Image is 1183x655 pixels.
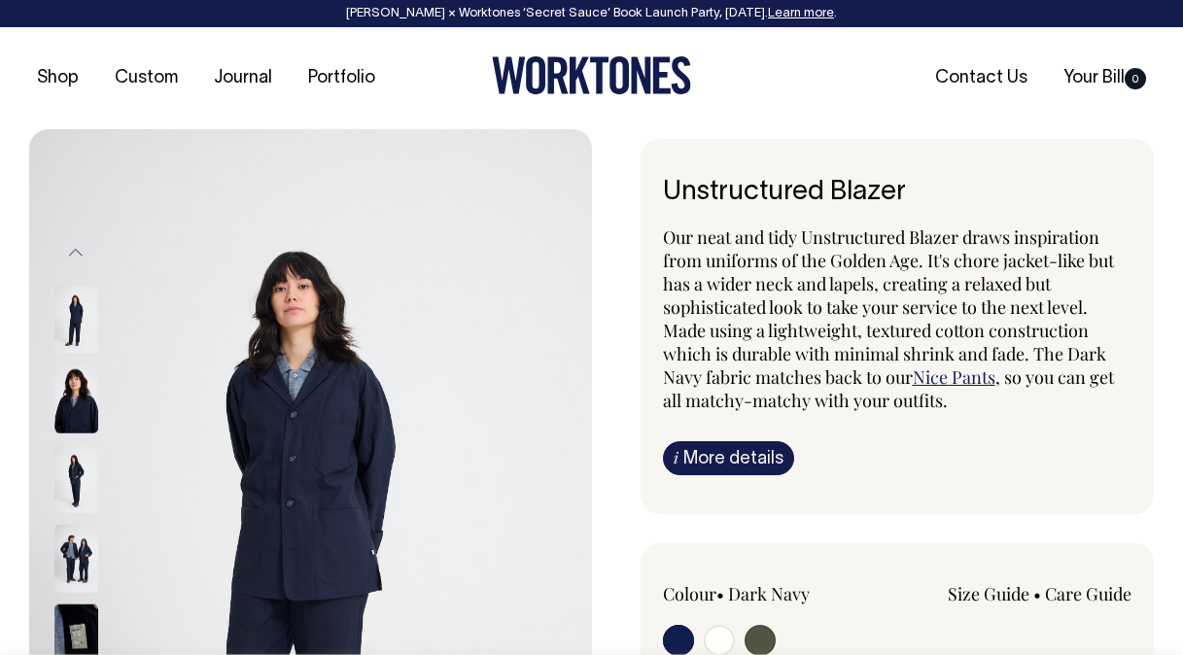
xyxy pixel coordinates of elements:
[663,178,1132,208] h6: Unstructured Blazer
[948,582,1029,605] a: Size Guide
[1056,62,1154,94] a: Your Bill0
[61,231,90,275] button: Previous
[54,286,98,354] img: dark-navy
[206,62,280,94] a: Journal
[663,582,851,605] div: Colour
[1125,68,1146,89] span: 0
[927,62,1035,94] a: Contact Us
[54,365,98,433] img: dark-navy
[107,62,186,94] a: Custom
[19,7,1164,20] div: [PERSON_NAME] × Worktones ‘Secret Sauce’ Book Launch Party, [DATE]. .
[716,582,724,605] span: •
[54,445,98,513] img: dark-navy
[728,582,810,605] label: Dark Navy
[663,441,794,475] a: iMore details
[54,525,98,593] img: dark-navy
[1033,582,1041,605] span: •
[663,225,1114,389] span: Our neat and tidy Unstructured Blazer draws inspiration from uniforms of the Golden Age. It's cho...
[674,447,678,467] span: i
[29,62,87,94] a: Shop
[663,365,1114,412] span: , so you can get all matchy-matchy with your outfits.
[300,62,383,94] a: Portfolio
[913,365,995,389] a: Nice Pants
[768,8,834,19] a: Learn more
[1045,582,1131,605] a: Care Guide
